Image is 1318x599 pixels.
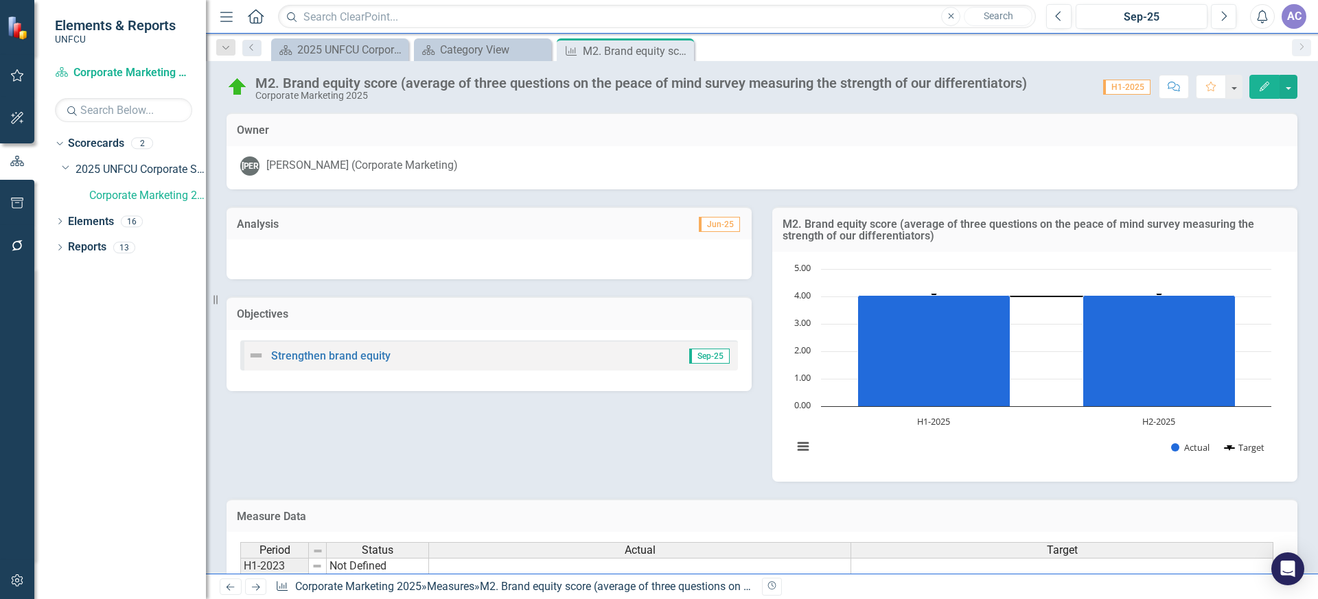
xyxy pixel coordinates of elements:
small: UNFCU [55,34,176,45]
h3: Analysis [237,218,487,231]
path: H1-2025, 4.05. Actual. [858,295,1010,406]
div: [PERSON_NAME] (Corporate Marketing) [266,158,458,174]
div: Corporate Marketing 2025 [255,91,1027,101]
a: Strengthen brand equity [271,349,391,362]
span: Status [362,544,393,556]
span: Period [259,544,290,556]
text: 3.00 [794,316,811,329]
div: 13 [113,242,135,253]
div: M2. Brand equity score (average of three questions on the peace of mind survey measuring the stre... [255,75,1027,91]
div: 2 [131,138,153,150]
div: Sep-25 [1080,9,1203,25]
a: Scorecards [68,136,124,152]
td: H1-2023 [240,558,309,574]
div: M2. Brand equity score (average of three questions on the peace of mind survey measuring the stre... [583,43,691,60]
img: 8DAGhfEEPCf229AAAAAElFTkSuQmCC [312,561,323,572]
text: 2.00 [794,344,811,356]
button: Show Actual [1171,441,1210,454]
div: Chart. Highcharts interactive chart. [786,262,1284,468]
td: Not Defined [327,558,429,574]
button: Search [964,7,1032,26]
img: Not Defined [248,347,264,364]
text: 5.00 [794,261,811,274]
input: Search Below... [55,98,192,122]
button: Sep-25 [1076,4,1207,29]
a: 2025 UNFCU Corporate Scorecard [76,162,206,178]
h3: Objectives [237,308,741,320]
text: 4.00 [794,289,811,301]
span: Target [1047,544,1078,556]
text: 1.00 [794,371,811,384]
div: M2. Brand equity score (average of three questions on the peace of mind survey measuring the stre... [480,580,1087,593]
div: 16 [121,215,143,227]
div: » » [275,579,752,595]
text: H1-2025 [917,415,950,427]
path: H1-2025, 4. Target. [932,294,937,299]
g: Target, series 2 of 2. Line with 2 data points. [932,294,1162,299]
h3: Owner [237,124,1287,137]
img: On Target [227,76,248,98]
div: 2025 UNFCU Corporate Balanced Scorecard [297,41,405,58]
a: Reports [68,239,106,255]
g: Actual, series 1 of 2. Bar series with 2 bars. [858,295,1236,406]
span: Elements & Reports [55,17,176,34]
button: View chart menu, Chart [794,437,813,456]
h3: Measure Data [237,510,1287,523]
span: Search [984,10,1013,21]
path: H2-2025, 4. Target. [1157,294,1162,299]
svg: Interactive chart [786,262,1278,468]
input: Search ClearPoint... [278,5,1036,29]
a: Corporate Marketing 2025 [295,580,421,593]
div: [PERSON_NAME] [240,156,259,176]
div: Open Intercom Messenger [1271,552,1304,585]
a: Category View [417,41,548,58]
span: Sep-25 [689,349,730,364]
span: Actual [625,544,656,556]
a: Elements [68,214,114,230]
a: Corporate Marketing 2025 [89,188,206,204]
path: H2-2025, 4.05. Actual. [1083,295,1236,406]
a: Corporate Marketing 2025 [55,65,192,81]
span: Jun-25 [699,217,740,232]
a: 2025 UNFCU Corporate Balanced Scorecard [275,41,405,58]
a: Measures [427,580,474,593]
img: ClearPoint Strategy [7,16,31,40]
span: H1-2025 [1103,80,1151,95]
text: 0.00 [794,399,811,411]
div: Category View [440,41,548,58]
text: H2-2025 [1142,415,1175,427]
button: AC [1282,4,1306,29]
img: 8DAGhfEEPCf229AAAAAElFTkSuQmCC [312,545,323,556]
h3: M2. Brand equity score (average of three questions on the peace of mind survey measuring the stre... [783,218,1287,242]
button: Show Target [1225,441,1265,454]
